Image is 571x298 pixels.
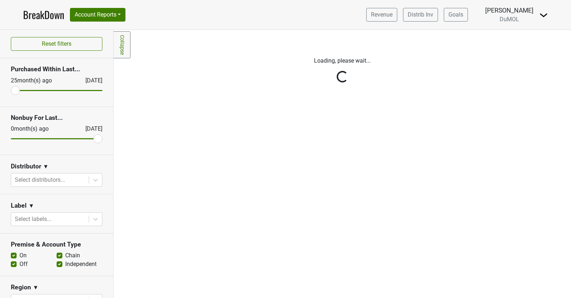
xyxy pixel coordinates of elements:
img: Dropdown Menu [539,11,548,19]
p: Loading, please wait... [142,57,543,65]
a: BreakDown [23,7,64,22]
a: Collapse [114,31,130,58]
button: Account Reports [70,8,125,22]
span: DuMOL [500,16,519,23]
a: Distrib Inv [403,8,438,22]
div: [PERSON_NAME] [485,6,534,15]
a: Revenue [366,8,397,22]
a: Goals [444,8,468,22]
